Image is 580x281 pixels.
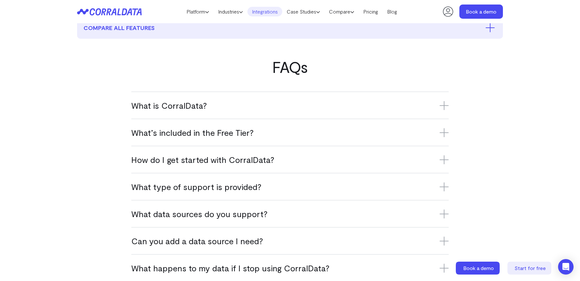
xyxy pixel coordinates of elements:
[131,127,449,138] h3: What’s included in the Free Tier?
[77,58,503,75] h2: FAQs
[131,181,449,192] h3: What type of support is provided?
[77,17,503,39] button: compare all features
[247,7,282,16] a: Integrations
[325,7,359,16] a: Compare
[182,7,214,16] a: Platform
[507,262,553,275] a: Start for free
[282,7,325,16] a: Case Studies
[463,265,494,271] span: Book a demo
[214,7,247,16] a: Industries
[131,236,449,246] h3: Can you add a data source I need?
[131,154,449,165] h3: How do I get started with CorralData?
[558,259,574,275] div: Open Intercom Messenger
[131,100,449,111] h3: What is CorralData?
[456,262,501,275] a: Book a demo
[459,5,503,19] a: Book a demo
[131,263,449,273] h3: What happens to my data if I stop using CorralData?
[515,265,546,271] span: Start for free
[383,7,402,16] a: Blog
[359,7,383,16] a: Pricing
[131,208,449,219] h3: What data sources do you support?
